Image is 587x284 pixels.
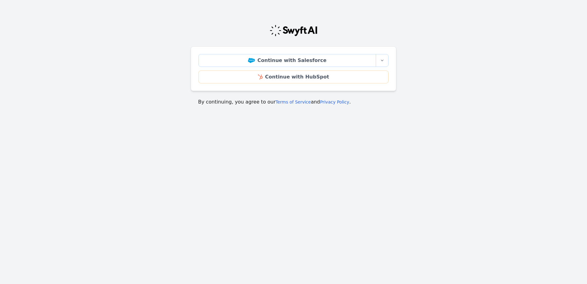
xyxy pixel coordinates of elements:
a: Privacy Policy [320,100,349,104]
img: Salesforce [248,58,255,63]
p: By continuing, you agree to our and . [198,98,389,106]
img: HubSpot [258,75,263,79]
a: Continue with Salesforce [198,54,376,67]
img: Swyft Logo [269,24,318,37]
a: Terms of Service [275,100,311,104]
a: Continue with HubSpot [198,71,389,83]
